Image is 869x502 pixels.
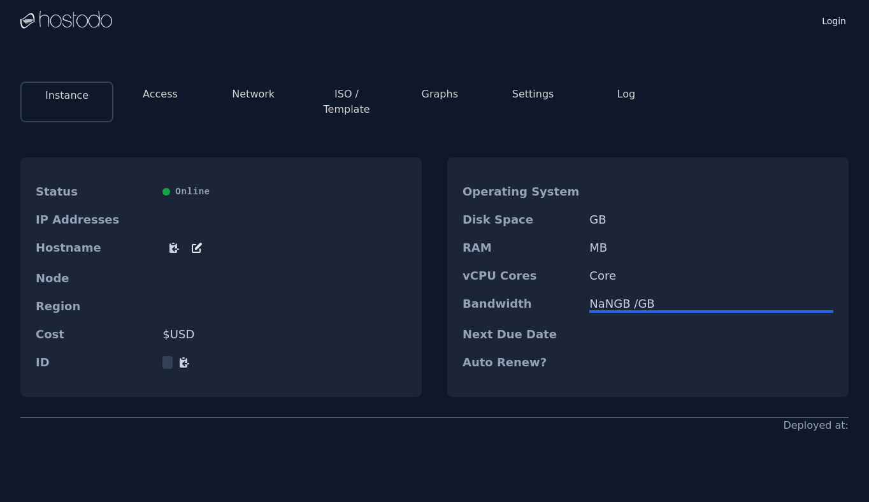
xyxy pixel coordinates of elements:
dt: vCPU Cores [463,269,579,282]
dt: Next Due Date [463,328,579,341]
button: Network [232,87,275,102]
button: Access [143,87,178,102]
div: Deployed at: [783,418,849,433]
dd: $ USD [162,328,406,341]
dt: Cost [36,328,152,341]
button: Settings [512,87,554,102]
dt: Region [36,300,152,313]
div: Online [162,185,406,198]
dt: Hostname [36,241,152,257]
dt: Disk Space [463,213,579,226]
img: Logo [20,11,112,30]
dd: GB [589,213,833,226]
dt: Status [36,185,152,198]
dt: Bandwidth [463,298,579,313]
dt: ID [36,356,152,369]
dt: RAM [463,241,579,254]
dd: Core [589,269,833,282]
button: Log [617,87,636,102]
dt: Operating System [463,185,579,198]
button: Graphs [422,87,458,102]
dt: IP Addresses [36,213,152,226]
a: Login [819,12,849,27]
button: Instance [45,88,89,103]
button: ISO / Template [310,87,383,117]
div: NaN GB / GB [589,298,833,310]
dt: Auto Renew? [463,356,579,369]
dd: MB [589,241,833,254]
dt: Node [36,272,152,285]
